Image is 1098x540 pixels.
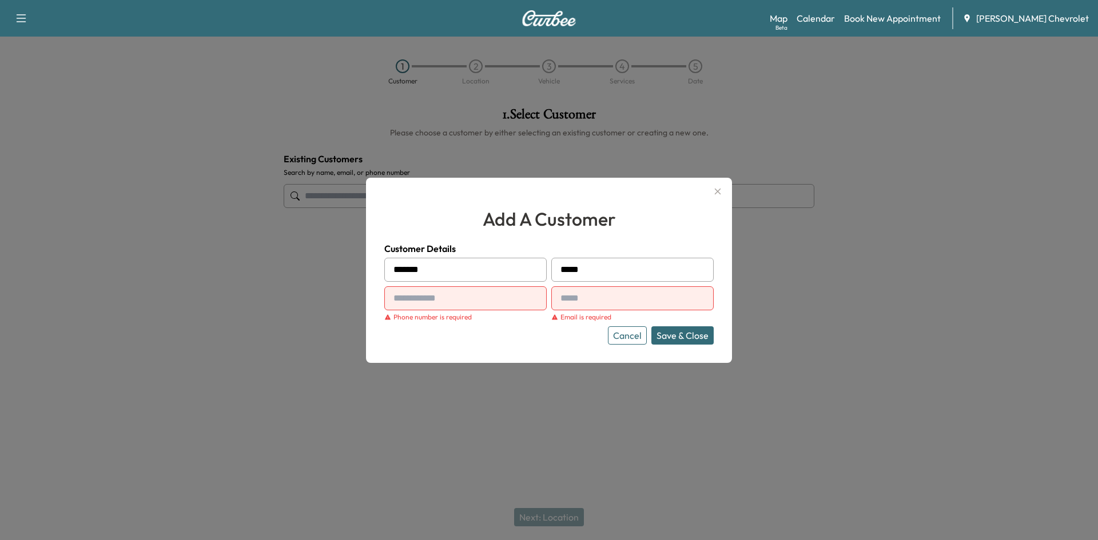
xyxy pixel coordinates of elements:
[797,11,835,25] a: Calendar
[770,11,787,25] a: MapBeta
[551,313,714,322] div: Email is required
[384,205,714,233] h2: add a customer
[522,10,576,26] img: Curbee Logo
[384,242,714,255] h4: Customer Details
[651,326,714,345] button: Save & Close
[844,11,941,25] a: Book New Appointment
[384,313,547,322] div: Phone number is required
[608,326,647,345] button: Cancel
[775,23,787,32] div: Beta
[976,11,1089,25] span: [PERSON_NAME] Chevrolet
